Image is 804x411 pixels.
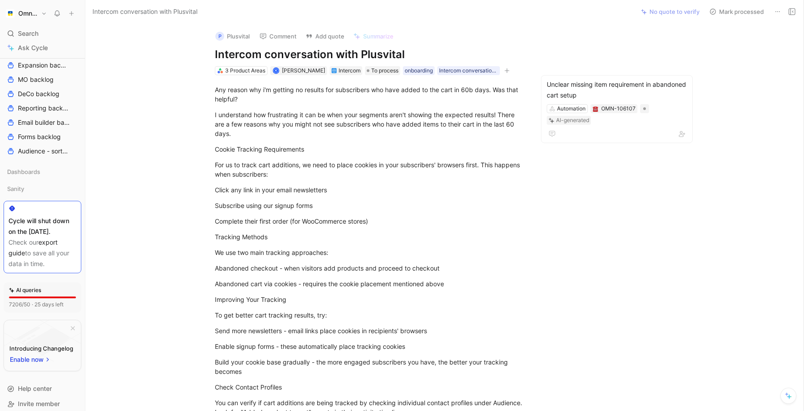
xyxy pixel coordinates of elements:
[215,144,524,154] div: Cookie Tracking Requirements
[4,27,81,40] div: Search
[92,6,197,17] span: Intercom conversation with Plusvital
[9,286,41,295] div: AI queries
[4,102,81,115] a: Reporting backlog
[8,216,76,237] div: Cycle will shut down on the [DATE].
[593,106,598,112] img: ☎️
[4,41,81,55] a: Ask Cycle
[4,382,81,395] div: Help center
[4,7,49,20] button: OmnisendOmnisend
[215,295,524,304] div: Improving Your Tracking
[215,85,524,104] div: Any reason why i'm getting no results for subscribers who have added to the cart in 60b days. Was...
[18,118,70,127] span: Email builder backlog
[215,216,524,226] div: Complete their first order (for WooCommerce stores)
[10,354,45,365] span: Enable now
[215,279,524,288] div: Abandoned cart via cookies - requires the cookie placement mentioned above
[4,320,81,362] img: bg-BLZuj68n.svg
[4,144,81,158] a: Audience - sorted
[215,110,524,138] div: I understand how frustrating it can be when your segments aren't showing the expected results! Th...
[215,160,524,179] div: For us to track cart additions, we need to place cookies in your subscribers' browsers first. Thi...
[215,326,524,335] div: Send more newsletters - email links place cookies in recipients' browsers
[211,30,254,43] button: PPlusvital
[301,30,348,42] button: Add quote
[4,116,81,129] a: Email builder backlog
[4,59,81,72] a: Expansion backlog
[215,342,524,351] div: Enable signup forms - these automatically place tracking cookies
[18,42,48,53] span: Ask Cycle
[339,66,360,75] div: Intercom
[18,89,59,98] span: DeCo backlog
[282,67,325,74] span: [PERSON_NAME]
[4,397,81,411] div: Invite member
[215,201,524,210] div: Subscribe using our signup forms
[18,75,54,84] span: MO backlog
[225,66,265,75] div: 3 Product Areas
[405,66,433,75] div: onboarding
[439,66,498,75] div: Intercom conversation list between 25_06_16-06_24 paying brands 250625 - Conversation data 2 [DAT...
[365,66,400,75] div: To process
[18,132,61,141] span: Forms backlog
[18,147,69,156] span: Audience - sorted
[7,167,40,176] span: Dashboards
[18,9,38,17] h1: Omnisend
[215,382,524,392] div: Check Contact Profiles
[215,357,524,376] div: Build your cookie base gradually - the more engaged subscribers you have, the better your trackin...
[215,32,224,41] div: P
[4,182,81,195] div: Sanity
[601,104,636,113] div: OMN-106107
[557,104,586,113] div: Automation
[4,87,81,101] a: DeCo backlog
[273,68,278,73] div: K
[705,5,768,18] button: Mark processed
[18,400,60,407] span: Invite member
[556,116,589,125] div: AI-generated
[592,106,599,112] button: ☎️
[215,310,524,320] div: To get better cart tracking results, try:
[8,237,76,269] div: Check our to save all your data in time.
[215,248,524,257] div: We use two main tracking approaches:
[547,79,687,101] div: Unclear missing item requirement in abandoned cart setup
[4,182,81,198] div: Sanity
[215,263,524,273] div: Abandoned checkout - when visitors add products and proceed to checkout
[9,343,73,354] div: Introducing Changelog
[255,30,301,42] button: Comment
[4,165,81,181] div: Dashboards
[637,5,703,18] button: No quote to verify
[7,184,24,193] span: Sanity
[371,66,398,75] span: To process
[363,32,394,40] span: Summarize
[9,300,63,309] div: 7206/50 · 25 days left
[349,30,398,42] button: Summarize
[4,165,81,178] div: Dashboards
[18,61,69,70] span: Expansion backlog
[215,47,524,62] h1: Intercom conversation with Plusvital
[18,28,38,39] span: Search
[4,130,81,144] a: Forms backlog
[6,9,15,18] img: Omnisend
[9,354,51,365] button: Enable now
[215,232,524,242] div: Tracking Methods
[215,185,524,195] div: Click any link in your email newsletters
[4,73,81,86] a: MO backlog
[18,385,52,392] span: Help center
[18,104,69,113] span: Reporting backlog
